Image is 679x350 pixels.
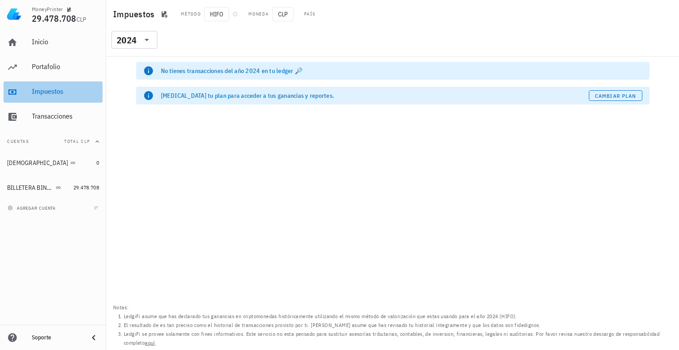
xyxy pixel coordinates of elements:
[32,87,99,96] div: Impuestos
[4,57,103,78] a: Portafolio
[73,184,99,191] span: 29.478.708
[161,66,642,75] div: No tienes transacciones del año 2024 en tu ledger 🔎
[64,138,90,144] span: Total CLP
[7,184,54,192] div: BILLETERA BINANCE
[161,92,335,100] span: [MEDICAL_DATA] tu plan para acceder a tus ganancias y reportes.
[4,131,103,152] button: CuentasTotal CLP
[595,92,636,99] span: Cambiar plan
[96,159,99,166] span: 0
[4,106,103,127] a: Transacciones
[4,152,103,173] a: [DEMOGRAPHIC_DATA] 0
[204,7,229,21] span: HIFO
[248,11,269,18] div: Moneda
[272,7,294,21] span: CLP
[32,12,76,24] span: 29.478.708
[4,177,103,198] a: BILLETERA BINANCE 29.478.708
[32,38,99,46] div: Inicio
[589,90,642,101] a: Cambiar plan
[32,62,99,71] div: Portafolio
[117,36,137,45] div: 2024
[32,334,81,341] div: Soporte
[4,32,103,53] a: Inicio
[113,7,158,21] h1: Impuestos
[124,321,672,330] li: El resultado de es tan preciso como el historial de transacciones provisto por ti. [PERSON_NAME] ...
[4,81,103,103] a: Impuestos
[181,11,201,18] div: Método
[145,339,155,346] a: aquí
[5,204,60,212] button: agregar cuenta
[111,31,157,49] div: 2024
[660,7,674,21] div: avatar
[32,112,99,120] div: Transacciones
[304,11,316,18] div: País
[9,205,56,211] span: agregar cuenta
[319,9,330,19] div: CL-icon
[76,15,87,23] span: CLP
[7,7,21,21] img: LedgiFi
[32,6,63,13] div: MoneyPrinter
[124,330,672,347] li: LedgiFi se provee solamente con fines informativos. Este servicio no esta pensado para sustituir ...
[124,312,672,321] li: LedgiFi asume que has declarado tus ganancias en criptomonedas históricamente utilizando el mismo...
[7,159,69,167] div: [DEMOGRAPHIC_DATA]
[106,300,679,350] footer: Notas:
